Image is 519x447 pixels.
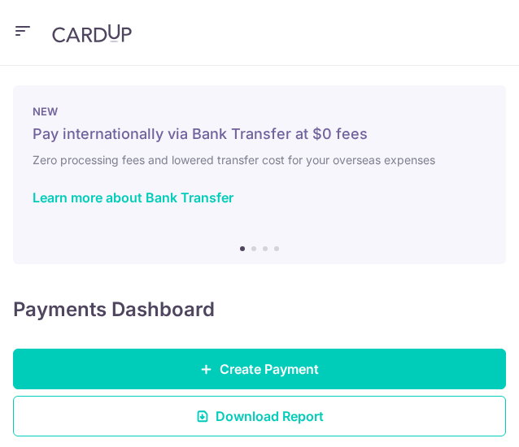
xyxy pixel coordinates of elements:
[33,189,233,206] a: Learn more about Bank Transfer
[52,24,132,43] img: CardUp
[13,349,506,389] a: Create Payment
[13,297,215,323] h4: Payments Dashboard
[33,124,486,144] h5: Pay internationally via Bank Transfer at $0 fees
[33,150,486,170] h6: Zero processing fees and lowered transfer cost for your overseas expenses
[220,359,319,379] span: Create Payment
[13,396,506,436] a: Download Report
[33,105,486,118] p: NEW
[216,406,324,426] span: Download Report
